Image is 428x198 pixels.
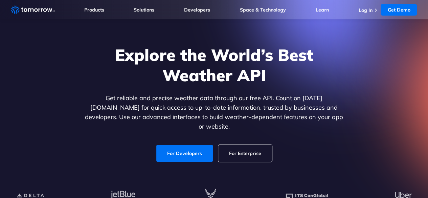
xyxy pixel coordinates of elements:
[84,45,345,85] h1: Explore the World’s Best Weather API
[84,7,104,13] a: Products
[134,7,154,13] a: Solutions
[316,7,329,13] a: Learn
[381,4,417,16] a: Get Demo
[218,145,272,162] a: For Enterprise
[84,93,345,131] p: Get reliable and precise weather data through our free API. Count on [DATE][DOMAIN_NAME] for quic...
[240,7,286,13] a: Space & Technology
[358,7,372,13] a: Log In
[11,5,55,15] a: Home link
[184,7,210,13] a: Developers
[156,145,213,162] a: For Developers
